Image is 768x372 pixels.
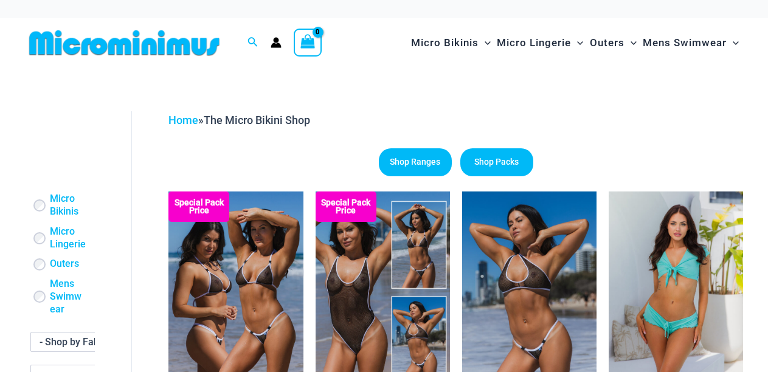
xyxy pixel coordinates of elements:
span: Menu Toggle [479,27,491,58]
a: View Shopping Cart, empty [294,29,322,57]
a: Mens SwimwearMenu ToggleMenu Toggle [640,24,742,61]
a: Shop Ranges [379,148,452,176]
a: Micro BikinisMenu ToggleMenu Toggle [408,24,494,61]
span: - Shop by Fabric [40,336,110,348]
a: Mens Swimwear [50,278,86,315]
span: - Shop by Fabric [31,332,115,351]
span: Menu Toggle [571,27,583,58]
img: MM SHOP LOGO FLAT [24,29,224,57]
b: Special Pack Price [168,199,229,215]
nav: Site Navigation [406,22,744,63]
a: Account icon link [271,37,282,48]
a: OutersMenu ToggleMenu Toggle [587,24,640,61]
span: Outers [590,27,624,58]
a: Search icon link [247,35,258,50]
a: Micro Bikinis [50,193,86,218]
b: Special Pack Price [316,199,376,215]
span: Mens Swimwear [643,27,727,58]
a: Shop Packs [460,148,533,176]
span: The Micro Bikini Shop [204,114,310,126]
span: Menu Toggle [624,27,637,58]
a: Home [168,114,198,126]
span: » [168,114,310,126]
span: - Shop by Fabric [30,332,116,352]
a: Micro Lingerie [50,226,86,251]
span: Menu Toggle [727,27,739,58]
a: Outers [50,258,79,270]
a: Micro LingerieMenu ToggleMenu Toggle [494,24,586,61]
span: Micro Lingerie [497,27,571,58]
span: Micro Bikinis [411,27,479,58]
